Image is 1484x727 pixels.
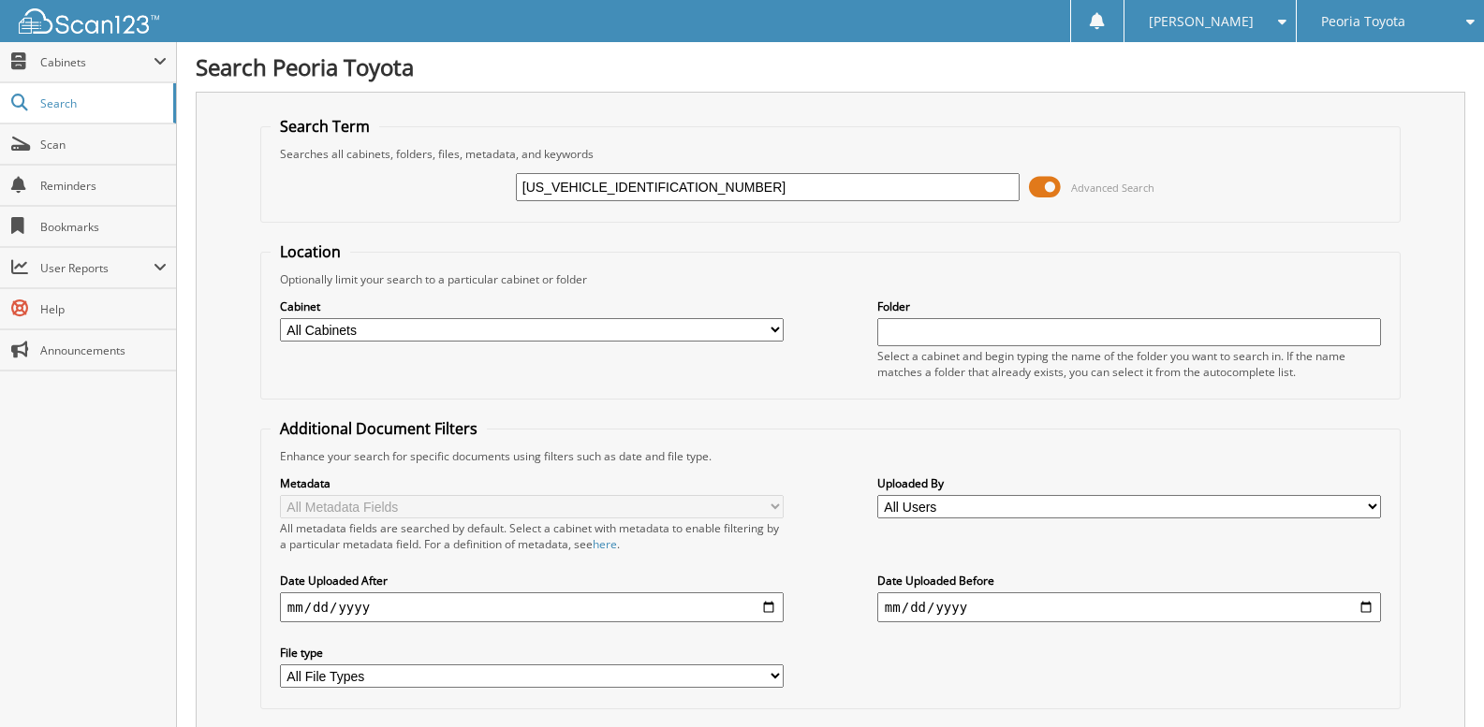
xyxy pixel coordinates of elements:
[280,298,784,314] label: Cabinet
[271,418,487,439] legend: Additional Document Filters
[271,271,1390,287] div: Optionally limit your search to a particular cabinet or folder
[280,475,784,491] label: Metadata
[19,8,159,34] img: scan123-logo-white.svg
[40,219,167,235] span: Bookmarks
[40,54,154,70] span: Cabinets
[1149,16,1254,27] span: [PERSON_NAME]
[271,116,379,137] legend: Search Term
[280,645,784,661] label: File type
[280,592,784,622] input: start
[271,146,1390,162] div: Searches all cabinets, folders, files, metadata, and keywords
[196,51,1465,82] h1: Search Peoria Toyota
[40,260,154,276] span: User Reports
[1071,181,1154,195] span: Advanced Search
[40,342,167,358] span: Announcements
[1321,16,1405,27] span: Peoria Toyota
[271,241,350,262] legend: Location
[877,348,1381,380] div: Select a cabinet and begin typing the name of the folder you want to search in. If the name match...
[280,520,784,552] div: All metadata fields are searched by default. Select a cabinet with metadata to enable filtering b...
[1390,637,1484,727] iframe: Chat Widget
[271,448,1390,464] div: Enhance your search for specific documents using filters such as date and file type.
[40,137,167,153] span: Scan
[280,573,784,589] label: Date Uploaded After
[593,536,617,552] a: here
[877,298,1381,314] label: Folder
[40,95,164,111] span: Search
[877,592,1381,622] input: end
[40,301,167,317] span: Help
[40,178,167,194] span: Reminders
[877,573,1381,589] label: Date Uploaded Before
[877,475,1381,491] label: Uploaded By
